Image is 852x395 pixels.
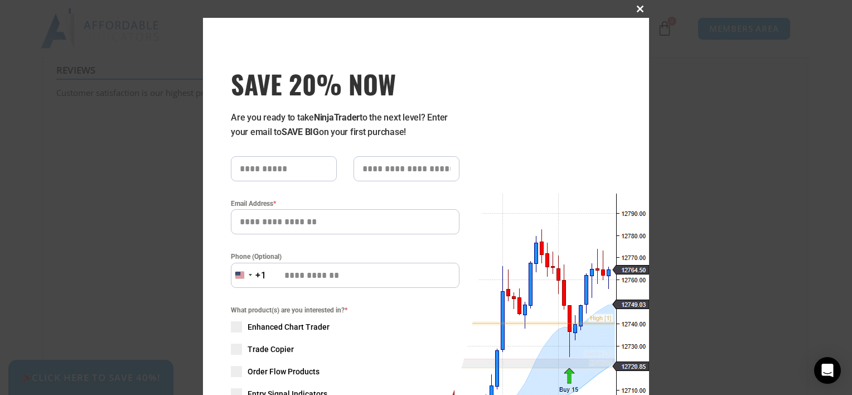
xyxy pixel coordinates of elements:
[231,251,459,262] label: Phone (Optional)
[231,321,459,333] label: Enhanced Chart Trader
[814,357,841,384] div: Open Intercom Messenger
[231,263,267,288] button: Selected country
[231,305,459,316] span: What product(s) are you interested in?
[231,344,459,355] label: Trade Copier
[231,110,459,139] p: Are you ready to take to the next level? Enter your email to on your first purchase!
[231,366,459,377] label: Order Flow Products
[248,366,319,377] span: Order Flow Products
[314,112,360,123] strong: NinjaTrader
[231,68,459,99] span: SAVE 20% NOW
[255,268,267,283] div: +1
[248,344,294,355] span: Trade Copier
[282,127,319,137] strong: SAVE BIG
[231,198,459,209] label: Email Address
[248,321,330,333] span: Enhanced Chart Trader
